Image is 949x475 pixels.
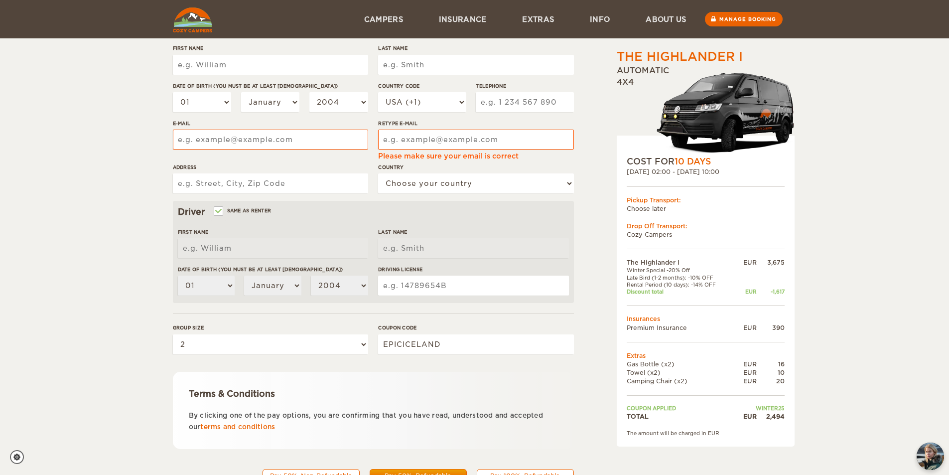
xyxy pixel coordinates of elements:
[757,412,785,421] div: 2,494
[757,323,785,332] div: 390
[215,209,221,215] input: Same as renter
[173,163,368,171] label: Address
[178,266,368,273] label: Date of birth (You must be at least [DEMOGRAPHIC_DATA])
[200,423,275,431] a: terms and conditions
[378,324,573,331] label: Coupon code
[757,368,785,377] div: 10
[627,288,735,295] td: Discount total
[378,151,573,161] div: Please make sure your email is correct
[917,443,944,470] button: chat-button
[617,48,743,65] div: The Highlander I
[734,405,784,412] td: WINTER25
[173,173,368,193] input: e.g. Street, City, Zip Code
[189,410,558,433] p: By clicking one of the pay options, you are confirming that you have read, understood and accepte...
[378,266,568,273] label: Driving License
[215,206,271,215] label: Same as renter
[627,323,735,332] td: Premium Insurance
[627,267,735,274] td: Winter Special -20% Off
[627,360,735,368] td: Gas Bottle (x2)
[627,412,735,421] td: TOTAL
[705,12,783,26] a: Manage booking
[378,82,466,90] label: Country Code
[627,405,735,412] td: Coupon applied
[627,274,735,281] td: Late Bird (1-2 months): -10% OFF
[178,238,368,258] input: e.g. William
[627,281,735,288] td: Rental Period (10 days): -14% OFF
[627,230,785,239] td: Cozy Campers
[627,204,785,213] td: Choose later
[173,324,368,331] label: Group size
[627,196,785,204] div: Pickup Transport:
[627,368,735,377] td: Towel (x2)
[378,163,573,171] label: Country
[757,288,785,295] div: -1,617
[734,412,756,421] div: EUR
[757,258,785,267] div: 3,675
[173,82,368,90] label: Date of birth (You must be at least [DEMOGRAPHIC_DATA])
[734,377,756,385] div: EUR
[627,167,785,176] div: [DATE] 02:00 - [DATE] 10:00
[476,82,573,90] label: Telephone
[734,368,756,377] div: EUR
[734,323,756,332] div: EUR
[173,44,368,52] label: First Name
[627,377,735,385] td: Camping Chair (x2)
[378,44,573,52] label: Last Name
[917,443,944,470] img: Freyja at Cozy Campers
[173,130,368,150] input: e.g. example@example.com
[378,55,573,75] input: e.g. Smith
[173,120,368,127] label: E-mail
[757,360,785,368] div: 16
[10,450,30,464] a: Cookie settings
[627,222,785,230] div: Drop Off Transport:
[627,351,785,360] td: Extras
[173,7,212,32] img: Cozy Campers
[378,238,568,258] input: e.g. Smith
[675,157,711,166] span: 10 Days
[617,65,795,156] div: Automatic 4x4
[476,92,573,112] input: e.g. 1 234 567 890
[178,206,569,218] div: Driver
[627,430,785,437] div: The amount will be charged in EUR
[627,258,735,267] td: The Highlander I
[657,68,795,156] img: stor-stuttur-old-new-5.png
[757,377,785,385] div: 20
[189,388,558,400] div: Terms & Conditions
[378,130,573,150] input: e.g. example@example.com
[178,228,368,236] label: First Name
[627,156,785,167] div: COST FOR
[378,276,568,296] input: e.g. 14789654B
[378,120,573,127] label: Retype E-mail
[173,55,368,75] input: e.g. William
[734,258,756,267] div: EUR
[627,315,785,323] td: Insurances
[734,360,756,368] div: EUR
[734,288,756,295] div: EUR
[378,228,568,236] label: Last Name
